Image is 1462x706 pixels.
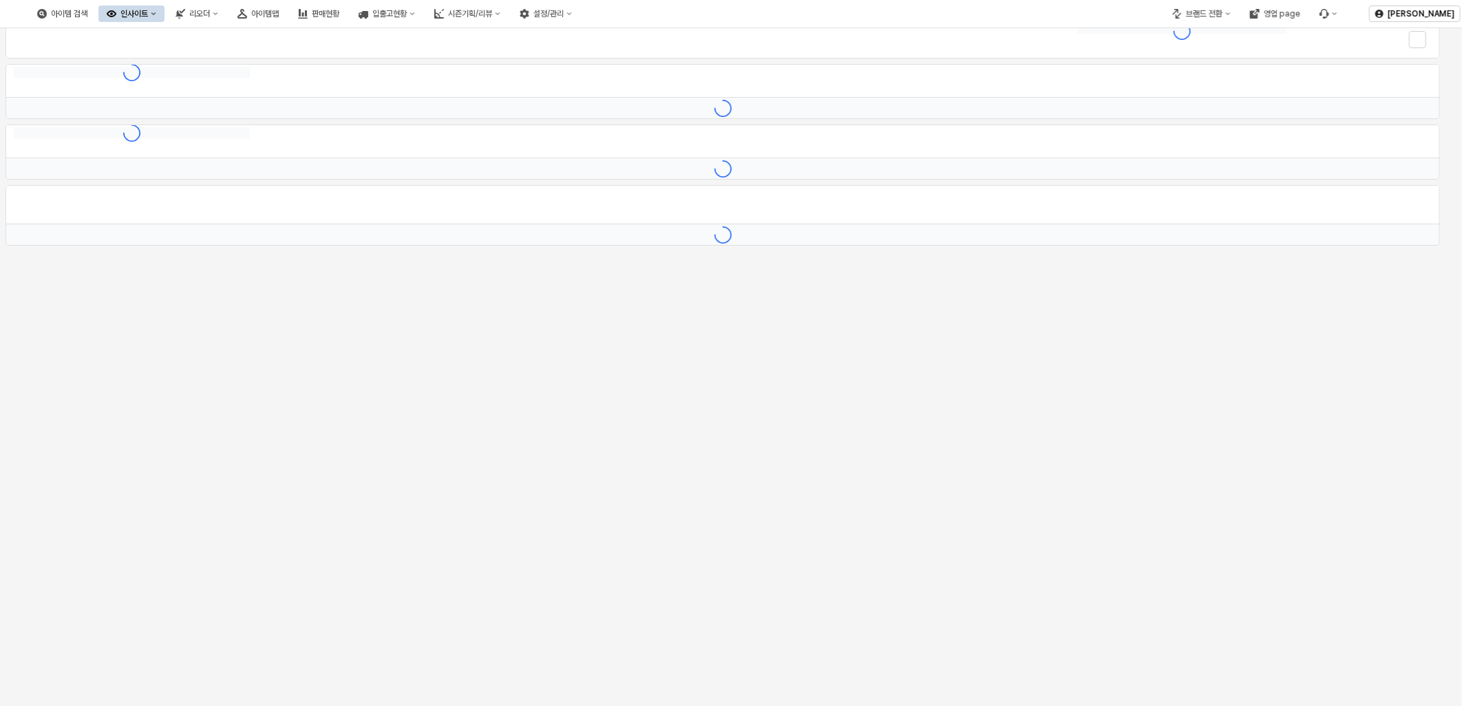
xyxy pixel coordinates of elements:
[448,9,492,19] div: 시즌기획/리뷰
[1186,9,1222,19] div: 브랜드 전환
[312,9,339,19] div: 판매현황
[1311,6,1346,22] div: 버그 제보 및 기능 개선 요청
[1388,8,1454,19] p: [PERSON_NAME]
[51,9,87,19] div: 아이템 검색
[29,6,96,22] button: 아이템 검색
[350,6,423,22] button: 입출고현황
[189,9,210,19] div: 리오더
[1242,6,1309,22] button: 영업 page
[290,6,348,22] button: 판매현황
[372,9,407,19] div: 입출고현황
[1264,9,1300,19] div: 영업 page
[251,9,279,19] div: 아이템맵
[1369,6,1461,22] button: [PERSON_NAME]
[1164,6,1239,22] button: 브랜드 전환
[120,9,148,19] div: 인사이트
[533,9,564,19] div: 설정/관리
[98,6,165,22] button: 인사이트
[426,6,509,22] button: 시즌기획/리뷰
[229,6,287,22] button: 아이템맵
[167,6,226,22] button: 리오더
[511,6,580,22] button: 설정/관리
